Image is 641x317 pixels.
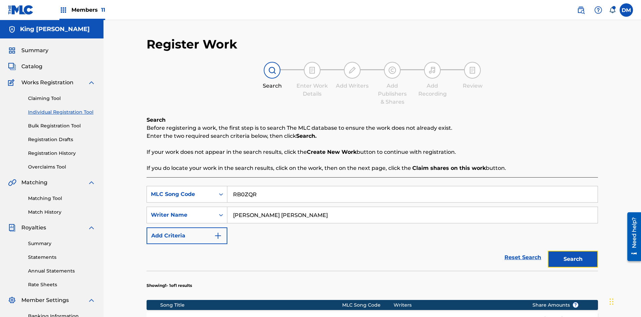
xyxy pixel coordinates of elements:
[101,7,105,13] span: 11
[622,210,641,265] iframe: Resource Center
[574,3,588,17] a: Public Search
[592,3,605,17] div: Help
[147,132,598,140] p: Enter the two required search criteria below, then click
[28,109,95,116] a: Individual Registration Tool
[28,254,95,261] a: Statements
[87,224,95,232] img: expand
[594,6,602,14] img: help
[8,79,17,87] img: Works Registration
[8,63,42,71] a: CatalogCatalog
[308,66,316,74] img: step indicator icon for Enter Work Details
[147,37,237,52] h2: Register Work
[20,25,90,33] h5: King McTesterson
[160,302,342,309] div: Song Title
[8,179,16,187] img: Matching
[28,268,95,275] a: Annual Statements
[28,240,95,247] a: Summary
[348,66,356,74] img: step indicator icon for Add Writers
[151,211,211,219] div: Writer Name
[8,224,16,232] img: Royalties
[147,117,166,123] b: Search
[609,7,616,13] div: Notifications
[468,66,476,74] img: step indicator icon for Review
[388,66,396,74] img: step indicator icon for Add Publishers & Shares
[8,63,16,71] img: Catalog
[28,122,95,129] a: Bulk Registration Tool
[21,296,69,304] span: Member Settings
[548,251,598,268] button: Search
[295,82,329,98] div: Enter Work Details
[147,164,598,172] p: If you do locate your work in the search results, click on the work, then on the next page, click...
[28,281,95,288] a: Rate Sheets
[336,82,369,90] div: Add Writers
[147,227,227,244] button: Add Criteria
[28,195,95,202] a: Matching Tool
[428,66,436,74] img: step indicator icon for Add Recording
[394,302,522,309] div: Writers
[376,82,409,106] div: Add Publishers & Shares
[342,302,394,309] div: MLC Song Code
[71,6,105,14] span: Members
[28,150,95,157] a: Registration History
[147,283,192,289] p: Showing 1 - 1 of 1 results
[8,296,16,304] img: Member Settings
[8,5,34,15] img: MLC Logo
[573,302,578,308] span: ?
[21,46,48,55] span: Summary
[577,6,585,14] img: search
[87,296,95,304] img: expand
[87,179,95,187] img: expand
[21,179,47,187] span: Matching
[147,148,598,156] p: If your work does not appear in the search results, click the button to continue with registration.
[608,285,641,317] iframe: Chat Widget
[28,209,95,216] a: Match History
[147,186,598,271] form: Search Form
[532,302,579,309] span: Share Amounts
[501,250,545,265] a: Reset Search
[307,149,357,155] strong: Create New Work
[8,46,16,55] img: Summary
[610,292,614,312] div: Drag
[21,224,46,232] span: Royalties
[147,124,598,132] p: Before registering a work, the first step is to search The MLC database to ensure the work does n...
[21,79,73,87] span: Works Registration
[255,82,289,90] div: Search
[28,164,95,171] a: Overclaims Tool
[28,95,95,102] a: Claiming Tool
[456,82,489,90] div: Review
[620,3,633,17] div: User Menu
[416,82,449,98] div: Add Recording
[28,136,95,143] a: Registration Drafts
[8,25,16,33] img: Accounts
[8,46,48,55] a: SummarySummary
[151,190,211,198] div: MLC Song Code
[21,63,42,71] span: Catalog
[214,232,222,240] img: 9d2ae6d4665cec9f34b9.svg
[268,66,276,74] img: step indicator icon for Search
[412,165,486,171] strong: Claim shares on this work
[87,79,95,87] img: expand
[296,133,316,139] strong: Search.
[59,6,67,14] img: Top Rightsholders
